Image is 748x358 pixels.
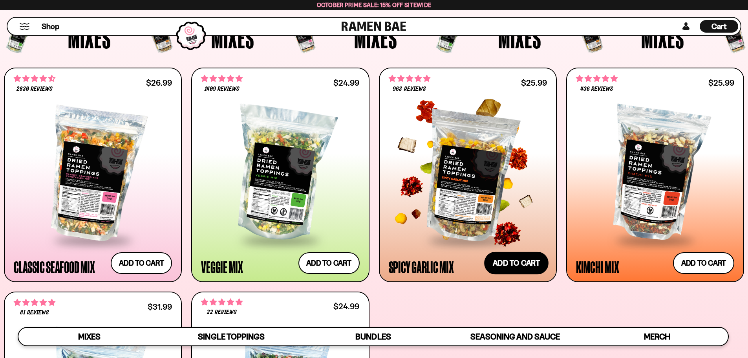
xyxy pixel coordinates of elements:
[711,22,727,31] span: Cart
[160,328,302,345] a: Single Toppings
[317,1,432,9] span: October Prime Sale: 15% off Sitewide
[207,309,237,316] span: 22 reviews
[78,332,101,341] span: Mixes
[111,252,172,274] button: Add to cart
[700,18,738,35] div: Cart
[4,68,182,282] a: 4.68 stars 2830 reviews $26.99 Classic Seafood Mix Add to cart
[201,260,243,274] div: Veggie Mix
[18,328,160,345] a: Mixes
[484,252,549,274] button: Add to cart
[580,86,613,92] span: 436 reviews
[14,73,55,84] span: 4.68 stars
[389,260,454,274] div: Spicy Garlic Mix
[576,260,619,274] div: Kimchi Mix
[205,86,240,92] span: 1409 reviews
[14,260,95,274] div: Classic Seafood Mix
[644,332,670,341] span: Merch
[19,23,30,30] button: Mobile Menu Trigger
[14,297,55,308] span: 4.83 stars
[298,252,360,274] button: Add to cart
[148,303,172,310] div: $31.99
[16,86,53,92] span: 2830 reviews
[201,73,243,84] span: 4.76 stars
[470,332,560,341] span: Seasoning and Sauce
[379,68,557,282] a: 4.75 stars 963 reviews $25.99 Spicy Garlic Mix Add to cart
[708,79,734,86] div: $25.99
[333,79,359,86] div: $24.99
[42,20,59,33] a: Shop
[444,328,586,345] a: Seasoning and Sauce
[191,68,369,282] a: 4.76 stars 1409 reviews $24.99 Veggie Mix Add to cart
[586,328,728,345] a: Merch
[302,328,444,345] a: Bundles
[20,310,49,316] span: 81 reviews
[198,332,264,341] span: Single Toppings
[333,303,359,310] div: $24.99
[201,297,243,307] span: 4.82 stars
[146,79,172,86] div: $26.99
[576,73,618,84] span: 4.76 stars
[673,252,734,274] button: Add to cart
[42,21,59,32] span: Shop
[355,332,391,341] span: Bundles
[521,79,547,86] div: $25.99
[393,86,426,92] span: 963 reviews
[566,68,744,282] a: 4.76 stars 436 reviews $25.99 Kimchi Mix Add to cart
[389,73,430,84] span: 4.75 stars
